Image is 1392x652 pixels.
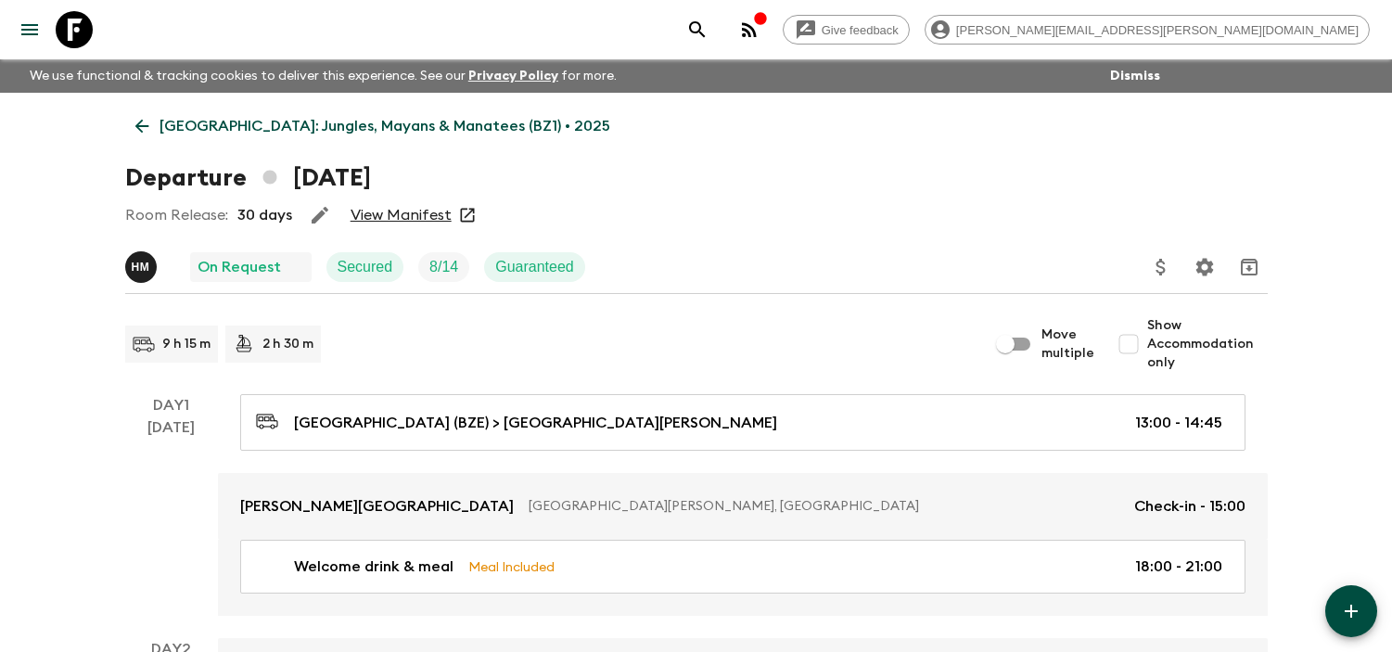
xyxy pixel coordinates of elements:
[125,257,160,272] span: Hob Medina
[125,160,371,197] h1: Departure [DATE]
[125,394,218,416] p: Day 1
[262,335,313,353] p: 2 h 30 m
[125,204,228,226] p: Room Release:
[529,497,1119,516] p: [GEOGRAPHIC_DATA][PERSON_NAME], [GEOGRAPHIC_DATA]
[294,412,777,434] p: [GEOGRAPHIC_DATA] (BZE) > [GEOGRAPHIC_DATA][PERSON_NAME]
[418,252,469,282] div: Trip Fill
[351,206,452,224] a: View Manifest
[468,556,555,577] p: Meal Included
[1041,326,1095,363] span: Move multiple
[1147,316,1268,372] span: Show Accommodation only
[240,495,514,518] p: [PERSON_NAME][GEOGRAPHIC_DATA]
[1143,249,1180,286] button: Update Price, Early Bird Discount and Costs
[1134,495,1245,518] p: Check-in - 15:00
[1135,556,1222,578] p: 18:00 - 21:00
[198,256,281,278] p: On Request
[946,23,1369,37] span: [PERSON_NAME][EMAIL_ADDRESS][PERSON_NAME][DOMAIN_NAME]
[240,540,1245,594] a: Welcome drink & mealMeal Included18:00 - 21:00
[326,252,404,282] div: Secured
[294,556,453,578] p: Welcome drink & meal
[679,11,716,48] button: search adventures
[811,23,909,37] span: Give feedback
[783,15,910,45] a: Give feedback
[1186,249,1223,286] button: Settings
[162,335,211,353] p: 9 h 15 m
[240,394,1245,451] a: [GEOGRAPHIC_DATA] (BZE) > [GEOGRAPHIC_DATA][PERSON_NAME]13:00 - 14:45
[495,256,574,278] p: Guaranteed
[132,260,150,275] p: H M
[147,416,195,616] div: [DATE]
[22,59,624,93] p: We use functional & tracking cookies to deliver this experience. See our for more.
[925,15,1370,45] div: [PERSON_NAME][EMAIL_ADDRESS][PERSON_NAME][DOMAIN_NAME]
[338,256,393,278] p: Secured
[125,108,620,145] a: [GEOGRAPHIC_DATA]: Jungles, Mayans & Manatees (BZ1) • 2025
[429,256,458,278] p: 8 / 14
[160,115,610,137] p: [GEOGRAPHIC_DATA]: Jungles, Mayans & Manatees (BZ1) • 2025
[237,204,292,226] p: 30 days
[1105,63,1165,89] button: Dismiss
[1231,249,1268,286] button: Archive (Completed, Cancelled or Unsynced Departures only)
[218,473,1268,540] a: [PERSON_NAME][GEOGRAPHIC_DATA][GEOGRAPHIC_DATA][PERSON_NAME], [GEOGRAPHIC_DATA]Check-in - 15:00
[1135,412,1222,434] p: 13:00 - 14:45
[11,11,48,48] button: menu
[125,251,160,283] button: HM
[468,70,558,83] a: Privacy Policy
